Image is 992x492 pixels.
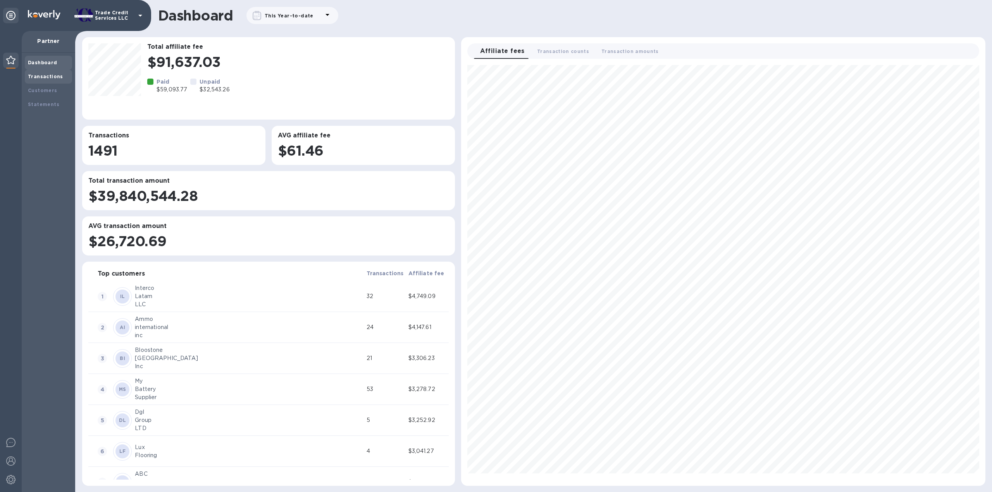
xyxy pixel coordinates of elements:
[408,323,447,331] div: $4,147.61
[601,47,659,55] span: Transaction amounts
[480,46,525,57] span: Affiliate fees
[135,478,363,486] div: DEALS
[3,8,19,23] div: Unpin categories
[147,43,449,51] h3: Total affiliate fee
[119,417,126,423] b: DL
[28,101,59,107] b: Statements
[119,448,126,454] b: LF
[408,269,444,278] span: Affiliate fee
[135,443,363,451] div: Lux
[200,78,229,86] p: Unpaid
[135,377,363,385] div: My
[135,292,363,300] div: Latam
[88,177,449,185] h3: Total transaction amount
[158,7,233,24] h1: Dashboard
[537,47,589,55] span: Transaction counts
[120,324,125,330] b: AI
[95,10,134,21] p: Trade Credit Services LLC
[408,385,447,393] div: $3,278.72
[135,315,363,323] div: Ammo
[200,86,229,94] p: $32,543.26
[120,355,125,361] b: BI
[135,331,363,339] div: inc
[6,56,15,64] img: Partner
[135,323,363,331] div: international
[28,10,60,19] img: Logo
[367,478,405,486] div: 20
[408,292,447,300] div: $4,749.09
[98,416,107,425] span: 5
[408,447,447,455] div: $3,041.27
[367,269,404,278] span: Transactions
[135,416,363,424] div: Group
[98,354,107,363] span: 3
[88,132,259,139] h3: Transactions
[367,292,405,300] div: 32
[135,300,363,309] div: LLC
[367,447,405,455] div: 4
[157,86,187,94] p: $59,093.77
[98,292,107,301] span: 1
[278,132,449,139] h3: AVG affiliate fee
[28,37,69,45] p: Partner
[28,87,57,93] b: Customers
[408,478,447,486] div: $2,949.84
[367,323,405,331] div: 24
[119,386,126,392] b: MS
[135,470,363,478] div: ABC
[135,284,363,292] div: Interco
[135,393,363,401] div: Supplier
[367,270,404,276] b: Transactions
[135,362,363,370] div: Inc
[98,447,107,456] span: 6
[135,385,363,393] div: Battery
[135,408,363,416] div: Dgl
[135,354,363,362] div: [GEOGRAPHIC_DATA]
[28,74,63,79] b: Transactions
[98,323,107,332] span: 2
[367,385,405,393] div: 53
[135,451,363,459] div: Flooring
[88,223,449,230] h3: AVG transaction amount
[157,78,187,86] p: Paid
[98,385,107,394] span: 4
[367,416,405,424] div: 5
[367,354,405,362] div: 21
[408,416,447,424] div: $3,252.92
[88,233,449,249] h1: $26,720.69
[408,354,447,362] div: $3,306.23
[120,479,125,485] b: AI
[98,478,107,487] span: 7
[88,188,449,204] h1: $39,840,544.28
[28,60,57,65] b: Dashboard
[408,270,444,276] b: Affiliate fee
[120,293,125,299] b: IL
[278,142,449,159] h1: $61.46
[147,54,449,70] h1: $91,637.03
[135,424,363,432] div: LTD
[88,142,259,159] h1: 1491
[265,13,313,19] b: This Year-to-date
[135,346,363,354] div: Bloostone
[98,270,145,278] h3: Top customers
